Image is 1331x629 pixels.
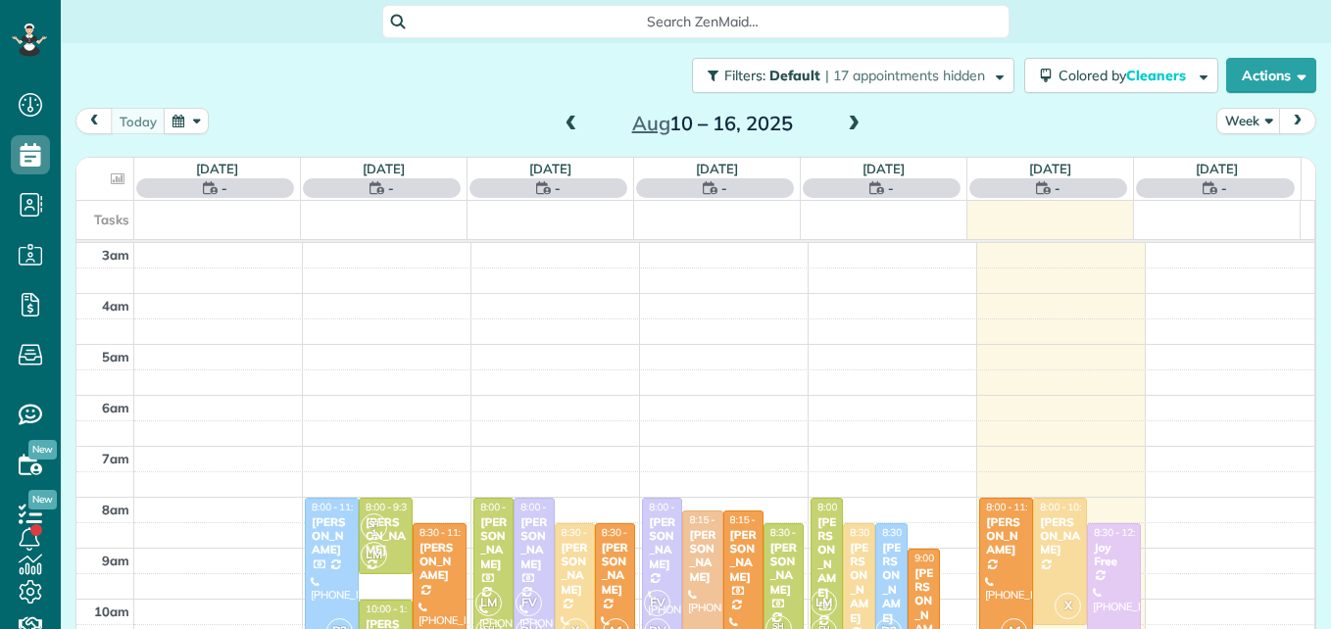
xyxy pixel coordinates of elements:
[632,111,670,135] span: Aug
[94,604,129,619] span: 10am
[817,501,870,513] span: 8:00 - 11:00
[696,161,738,176] a: [DATE]
[529,161,571,176] a: [DATE]
[222,178,227,198] span: -
[480,501,533,513] span: 8:00 - 11:00
[888,178,894,198] span: -
[825,67,985,84] span: | 17 appointments hidden
[770,526,823,539] span: 8:30 - 11:30
[196,161,238,176] a: [DATE]
[1196,161,1238,176] a: [DATE]
[561,541,589,598] div: [PERSON_NAME]
[102,349,129,364] span: 5am
[644,590,670,616] span: FV
[562,526,615,539] span: 8:30 - 11:00
[361,542,387,568] span: LM
[102,298,129,314] span: 4am
[914,552,961,564] span: 9:00 - 1:00
[1226,58,1316,93] button: Actions
[362,524,386,543] small: 1
[520,501,573,513] span: 8:00 - 11:00
[648,515,676,572] div: [PERSON_NAME]
[363,161,405,176] a: [DATE]
[516,590,542,616] span: FV
[366,501,413,513] span: 8:00 - 9:30
[28,440,57,460] span: New
[849,541,869,625] div: [PERSON_NAME]
[692,58,1014,93] button: Filters: Default | 17 appointments hidden
[1055,178,1060,198] span: -
[111,108,166,134] button: today
[1221,178,1227,198] span: -
[816,515,837,600] div: [PERSON_NAME]
[688,528,716,585] div: [PERSON_NAME]
[519,515,548,572] div: [PERSON_NAME]
[689,513,742,526] span: 8:15 - 11:30
[882,526,935,539] span: 8:30 - 11:00
[312,501,365,513] span: 8:00 - 11:00
[985,515,1027,557] div: [PERSON_NAME]
[1093,541,1135,569] div: Joy Free
[311,515,353,557] div: [PERSON_NAME]
[1024,58,1218,93] button: Colored byCleaners
[28,490,57,509] span: New
[602,526,655,539] span: 8:30 - 11:00
[811,590,837,616] span: LM
[863,161,905,176] a: [DATE]
[1029,161,1071,176] a: [DATE]
[419,541,461,583] div: [PERSON_NAME]
[388,178,394,198] span: -
[730,513,783,526] span: 8:15 - 11:15
[1040,501,1093,513] span: 8:00 - 10:30
[1055,593,1081,619] span: X
[881,541,902,625] div: [PERSON_NAME]
[102,502,129,517] span: 8am
[75,108,113,134] button: prev
[769,541,798,598] div: [PERSON_NAME]
[366,603,419,615] span: 10:00 - 1:00
[475,590,502,616] span: LM
[590,113,835,134] h2: 10 – 16, 2025
[769,67,821,84] span: Default
[94,212,129,227] span: Tasks
[1126,67,1189,84] span: Cleaners
[102,451,129,466] span: 7am
[649,501,702,513] span: 8:00 - 11:00
[102,247,129,263] span: 3am
[986,501,1039,513] span: 8:00 - 11:00
[369,518,380,529] span: SH
[1279,108,1316,134] button: next
[555,178,561,198] span: -
[1216,108,1281,134] button: Week
[102,553,129,568] span: 9am
[601,541,629,598] div: [PERSON_NAME]
[850,526,903,539] span: 8:30 - 11:30
[721,178,727,198] span: -
[479,515,508,572] div: [PERSON_NAME]
[1039,515,1081,557] div: [PERSON_NAME]
[419,526,472,539] span: 8:30 - 11:45
[729,528,758,585] div: [PERSON_NAME]
[1094,526,1147,539] span: 8:30 - 12:00
[724,67,765,84] span: Filters:
[1059,67,1193,84] span: Colored by
[682,58,1014,93] a: Filters: Default | 17 appointments hidden
[102,400,129,415] span: 6am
